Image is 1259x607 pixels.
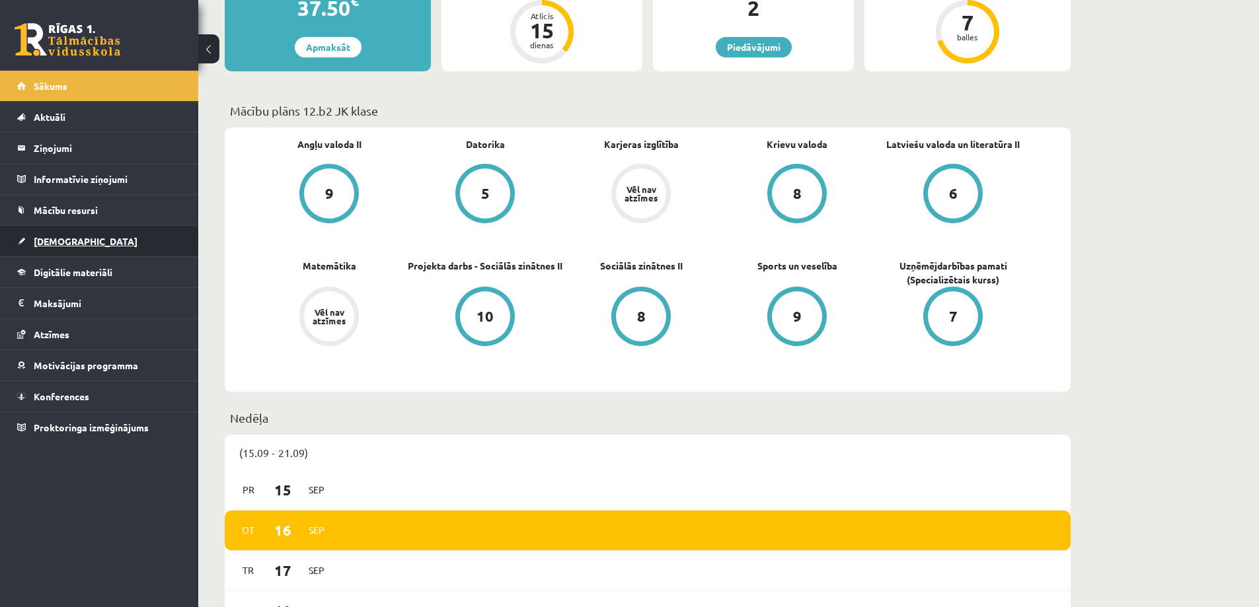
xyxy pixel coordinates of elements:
legend: Informatīvie ziņojumi [34,164,182,194]
a: Piedāvājumi [716,37,792,57]
span: 15 [262,479,303,501]
a: Maksājumi [17,288,182,318]
a: Mācību resursi [17,195,182,225]
a: 10 [407,287,563,349]
div: 15 [522,20,562,41]
a: 9 [719,287,875,349]
div: 6 [949,186,958,201]
a: Karjeras izglītība [604,137,679,151]
div: Vēl nav atzīmes [311,308,348,325]
span: Tr [235,560,262,581]
span: 17 [262,559,303,581]
a: [DEMOGRAPHIC_DATA] [17,226,182,256]
a: Motivācijas programma [17,350,182,380]
a: Aktuāli [17,102,182,132]
a: Digitālie materiāli [17,257,182,287]
div: 8 [637,309,646,324]
a: Uzņēmējdarbības pamati (Specializētais kurss) [875,259,1031,287]
span: Ot [235,520,262,540]
div: dienas [522,41,562,49]
a: Konferences [17,381,182,411]
span: Proktoringa izmēģinājums [34,421,149,433]
p: Mācību plāns 12.b2 JK klase [230,102,1065,120]
div: 9 [793,309,802,324]
legend: Maksājumi [34,288,182,318]
p: Nedēļa [230,409,1065,427]
span: Digitālie materiāli [34,266,112,278]
a: Sākums [17,71,182,101]
div: 7 [949,309,958,324]
span: Sep [303,560,330,581]
a: Angļu valoda II [297,137,362,151]
legend: Ziņojumi [34,133,182,163]
a: Proktoringa izmēģinājums [17,412,182,443]
span: Motivācijas programma [34,359,138,371]
a: Krievu valoda [767,137,827,151]
a: Projekta darbs - Sociālās zinātnes II [408,259,562,273]
div: 8 [793,186,802,201]
a: Datorika [466,137,505,151]
div: 10 [477,309,494,324]
a: 8 [563,287,719,349]
span: Atzīmes [34,328,69,340]
a: Informatīvie ziņojumi [17,164,182,194]
a: Atzīmes [17,319,182,349]
div: (15.09 - 21.09) [225,435,1071,470]
span: Mācību resursi [34,204,98,216]
span: Sep [303,520,330,540]
a: Matemātika [303,259,356,273]
span: Konferences [34,390,89,402]
a: Latviešu valoda un literatūra II [886,137,1020,151]
a: Apmaksāt [295,37,362,57]
a: Sociālās zinātnes II [600,259,683,273]
a: Vēl nav atzīmes [563,164,719,226]
span: Sep [303,480,330,500]
a: Sports un veselība [757,259,837,273]
div: 9 [325,186,334,201]
a: Ziņojumi [17,133,182,163]
div: Atlicis [522,12,562,20]
a: 9 [251,164,407,226]
a: 6 [875,164,1031,226]
span: [DEMOGRAPHIC_DATA] [34,235,137,247]
a: 5 [407,164,563,226]
span: Sākums [34,80,67,92]
span: Aktuāli [34,111,65,123]
div: Vēl nav atzīmes [623,185,660,202]
div: 7 [948,12,987,33]
a: 8 [719,164,875,226]
a: Rīgas 1. Tālmācības vidusskola [15,23,120,56]
a: 7 [875,287,1031,349]
a: Vēl nav atzīmes [251,287,407,349]
div: 5 [481,186,490,201]
span: 16 [262,519,303,541]
span: Pr [235,480,262,500]
div: balles [948,33,987,41]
